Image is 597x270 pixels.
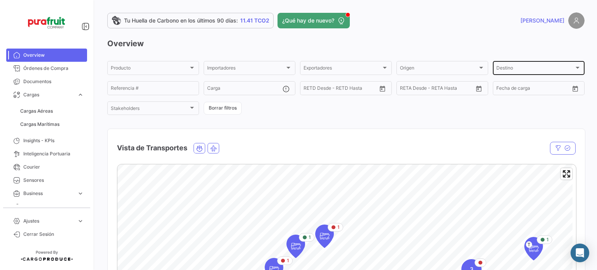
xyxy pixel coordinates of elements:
[419,87,454,92] input: Hasta
[17,118,87,130] a: Cargas Marítimas
[124,17,238,24] span: Tu Huella de Carbono en los últimos 90 días:
[117,143,187,153] h4: Vista de Transportes
[568,12,585,29] img: placeholder-user.png
[569,83,581,94] button: Open calendar
[23,91,74,98] span: Cargas
[546,236,549,243] span: 1
[23,52,84,59] span: Overview
[571,244,589,262] div: Abrir Intercom Messenger
[17,105,87,117] a: Cargas Aéreas
[6,160,87,174] a: Courier
[473,83,485,94] button: Open calendar
[77,91,84,98] span: expand_more
[23,150,84,157] span: Inteligencia Portuaria
[309,234,311,241] span: 1
[6,49,87,62] a: Overview
[400,66,478,72] span: Origen
[315,225,334,248] div: Map marker
[23,65,84,72] span: Órdenes de Compra
[77,218,84,225] span: expand_more
[282,17,334,24] span: ¿Qué hay de nuevo?
[524,237,543,260] div: Map marker
[20,121,59,128] span: Cargas Marítimas
[23,137,84,144] span: Insights - KPIs
[6,174,87,187] a: Sensores
[337,224,340,231] span: 1
[23,218,74,225] span: Ajustes
[208,143,219,153] button: Air
[496,66,574,72] span: Destino
[207,66,285,72] span: Importadores
[496,87,510,92] input: Desde
[304,66,381,72] span: Exportadores
[204,102,242,115] button: Borrar filtros
[111,107,189,112] span: Stakeholders
[520,17,564,24] span: [PERSON_NAME]
[561,168,572,179] button: Enter fullscreen
[304,87,318,92] input: Desde
[6,75,87,88] a: Documentos
[516,87,551,92] input: Hasta
[23,78,84,85] span: Documentos
[526,241,532,248] span: T
[6,147,87,160] a: Inteligencia Portuaria
[6,62,87,75] a: Órdenes de Compra
[278,13,350,28] button: ¿Qué hay de nuevo?
[23,190,74,197] span: Business
[377,83,388,94] button: Open calendar
[287,257,289,264] span: 1
[23,164,84,171] span: Courier
[23,177,84,184] span: Sensores
[77,190,84,197] span: expand_more
[323,87,358,92] input: Hasta
[27,9,66,36] img: Logo+PuraFruit.png
[240,17,269,24] span: 11.41 TCO2
[111,66,189,72] span: Producto
[286,235,305,258] div: Map marker
[23,231,84,238] span: Cerrar Sesión
[6,134,87,147] a: Insights - KPIs
[23,203,74,210] span: Estadísticas
[400,87,414,92] input: Desde
[107,38,585,49] h3: Overview
[77,203,84,210] span: expand_more
[20,108,53,115] span: Cargas Aéreas
[107,13,274,28] a: Tu Huella de Carbono en los últimos 90 días:11.41 TCO2
[194,143,205,153] button: Ocean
